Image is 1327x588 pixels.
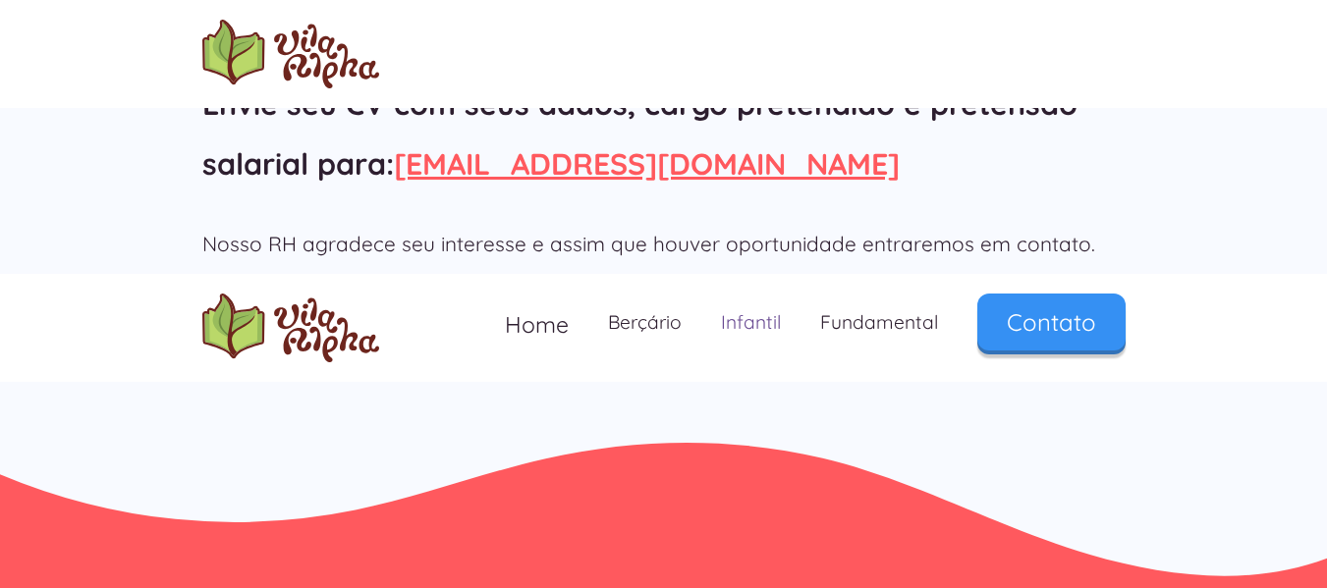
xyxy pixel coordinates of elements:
a: Fundamental [801,294,958,351]
a: Contato [977,294,1126,350]
h2: Nosso RH agradece seu interesse e assim que houver oportunidade entraremos em contato. [202,224,1126,265]
a: home [202,20,379,88]
img: logo Escola Vila Alpha [202,294,379,362]
a: Home [485,294,588,355]
span: Home [505,310,569,339]
a: Berçário [588,294,701,351]
a: [EMAIL_ADDRESS][DOMAIN_NAME] [394,145,900,183]
img: logo Escola Vila Alpha [202,20,379,88]
a: Infantil [701,294,801,351]
a: home [202,294,379,362]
